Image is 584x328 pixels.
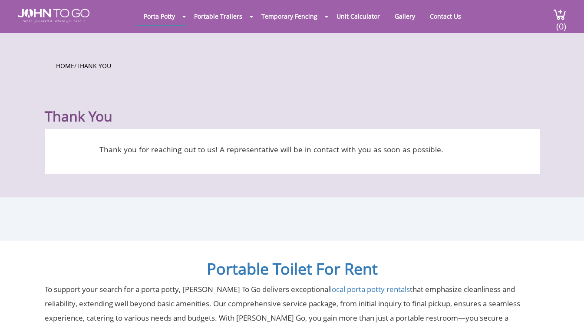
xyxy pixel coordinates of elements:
[45,87,540,125] h1: Thank You
[556,13,566,32] span: (0)
[330,8,386,25] a: Unit Calculator
[423,8,468,25] a: Contact Us
[553,9,566,20] img: cart a
[549,293,584,328] button: Live Chat
[255,8,324,25] a: Temporary Fencing
[207,258,378,279] a: Portable Toilet For Rent
[56,62,74,70] a: Home
[188,8,249,25] a: Portable Trailers
[56,59,528,70] ul: /
[58,142,485,157] p: Thank you for reaching out to us! A representative will be in contact with you as soon as possible.
[137,8,181,25] a: Porta Potty
[388,8,422,25] a: Gallery
[330,284,410,294] a: local porta potty rentals
[18,9,89,23] img: JOHN to go
[76,62,111,70] a: Thank You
